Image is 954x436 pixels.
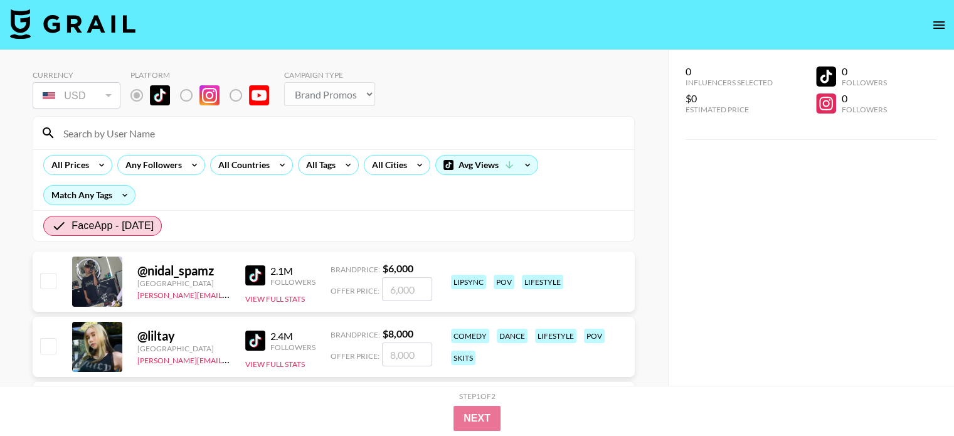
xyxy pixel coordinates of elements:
div: Match Any Tags [44,186,135,205]
div: Step 1 of 2 [459,391,496,401]
button: Next [453,406,501,431]
div: 2.4M [270,330,315,343]
div: pov [584,329,605,343]
button: View Full Stats [245,294,305,304]
div: All Tags [299,156,338,174]
div: Platform [130,70,279,80]
div: 0 [841,65,886,78]
input: 8,000 [382,343,432,366]
div: Estimated Price [686,105,773,114]
div: Influencers Selected [686,78,773,87]
span: Brand Price: [331,265,380,274]
button: open drawer [926,13,951,38]
div: lifestyle [522,275,563,289]
img: YouTube [249,85,269,105]
div: 0 [841,92,886,105]
div: skits [451,351,475,365]
div: [GEOGRAPHIC_DATA] [137,344,230,353]
div: $0 [686,92,773,105]
strong: $ 6,000 [383,262,413,274]
div: lifestyle [535,329,576,343]
img: Grail Talent [10,9,135,39]
span: Brand Price: [331,330,380,339]
div: 2.1M [270,265,315,277]
div: Followers [841,105,886,114]
div: @ nidal_spamz [137,263,230,279]
img: Instagram [199,85,220,105]
div: Campaign Type [284,70,375,80]
input: Search by User Name [56,123,627,143]
div: Followers [270,277,315,287]
div: 0 [686,65,773,78]
div: USD [35,85,118,107]
div: comedy [451,329,489,343]
div: Any Followers [118,156,184,174]
div: Followers [270,343,315,352]
a: [PERSON_NAME][EMAIL_ADDRESS][DOMAIN_NAME] [137,353,323,365]
div: List locked to TikTok. [130,82,279,109]
span: Offer Price: [331,351,379,361]
div: All Cities [364,156,410,174]
div: pov [494,275,514,289]
div: [GEOGRAPHIC_DATA] [137,279,230,288]
div: Currency is locked to USD [33,80,120,111]
img: TikTok [245,265,265,285]
img: TikTok [245,331,265,351]
div: lipsync [451,275,486,289]
div: Avg Views [436,156,538,174]
div: All Prices [44,156,92,174]
span: Offer Price: [331,286,379,295]
div: @ liltay [137,328,230,344]
div: Followers [841,78,886,87]
input: 6,000 [382,277,432,301]
button: View Full Stats [245,359,305,369]
span: FaceApp - [DATE] [72,218,154,233]
img: TikTok [150,85,170,105]
div: Currency [33,70,120,80]
strong: $ 8,000 [383,327,413,339]
a: [PERSON_NAME][EMAIL_ADDRESS][DOMAIN_NAME] [137,288,323,300]
div: All Countries [211,156,272,174]
div: dance [497,329,527,343]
